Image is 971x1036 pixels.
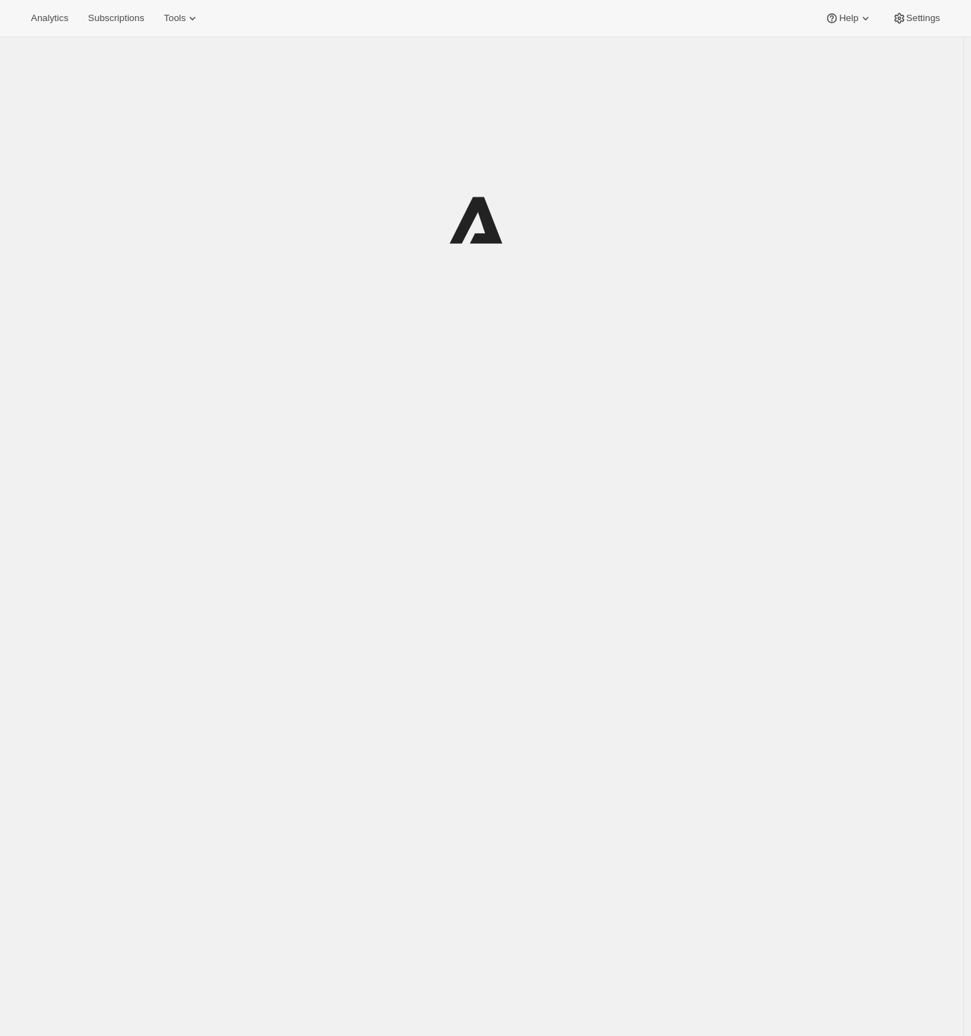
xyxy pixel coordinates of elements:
span: Subscriptions [88,13,144,24]
span: Tools [164,13,185,24]
button: Settings [884,8,949,28]
span: Settings [906,13,940,24]
button: Analytics [22,8,77,28]
button: Subscriptions [79,8,152,28]
button: Tools [155,8,208,28]
button: Help [816,8,880,28]
span: Help [839,13,858,24]
span: Analytics [31,13,68,24]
